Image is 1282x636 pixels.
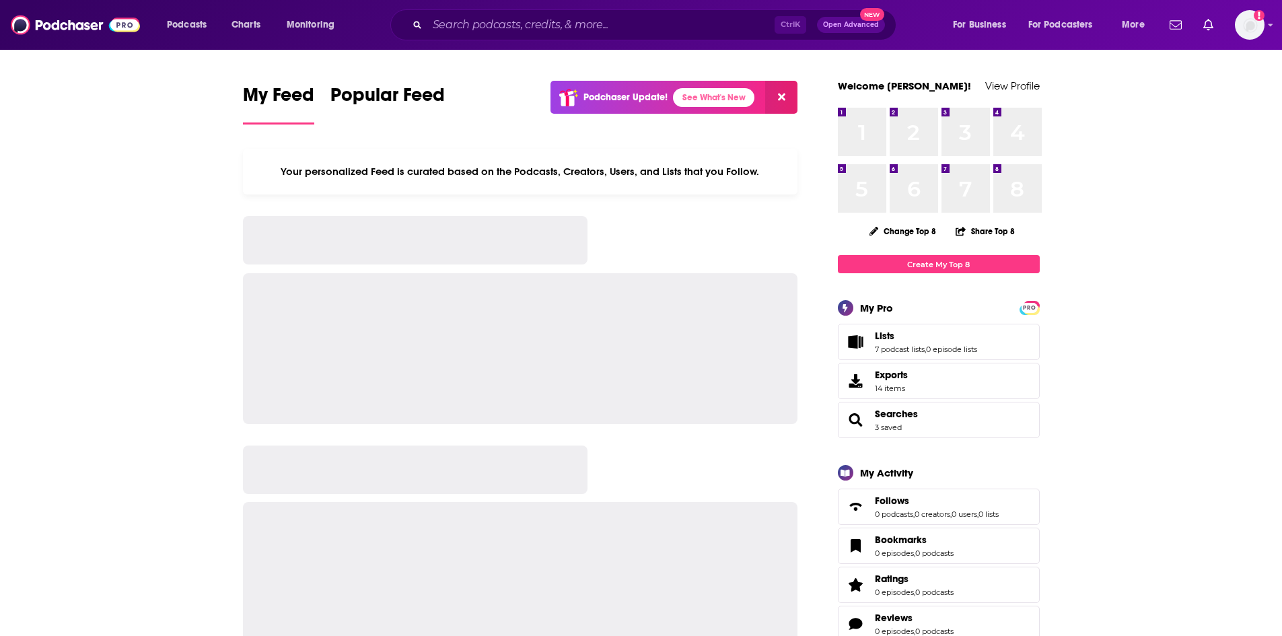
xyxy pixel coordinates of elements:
[875,612,913,624] span: Reviews
[985,79,1040,92] a: View Profile
[838,402,1040,438] span: Searches
[915,588,954,597] a: 0 podcasts
[1020,14,1112,36] button: open menu
[915,509,950,519] a: 0 creators
[843,536,869,555] a: Bookmarks
[403,9,909,40] div: Search podcasts, credits, & more...
[953,15,1006,34] span: For Business
[1235,10,1265,40] span: Logged in as luilaking
[823,22,879,28] span: Open Advanced
[243,83,314,114] span: My Feed
[875,588,914,597] a: 0 episodes
[875,612,954,624] a: Reviews
[860,8,884,21] span: New
[277,14,352,36] button: open menu
[875,509,913,519] a: 0 podcasts
[11,12,140,38] img: Podchaser - Follow, Share and Rate Podcasts
[913,509,915,519] span: ,
[838,255,1040,273] a: Create My Top 8
[875,330,977,342] a: Lists
[875,573,954,585] a: Ratings
[875,495,909,507] span: Follows
[1164,13,1187,36] a: Show notifications dropdown
[1198,13,1219,36] a: Show notifications dropdown
[875,495,999,507] a: Follows
[167,15,207,34] span: Podcasts
[843,614,869,633] a: Reviews
[875,627,914,636] a: 0 episodes
[915,627,954,636] a: 0 podcasts
[1028,15,1093,34] span: For Podcasters
[915,549,954,558] a: 0 podcasts
[861,223,945,240] button: Change Top 8
[843,575,869,594] a: Ratings
[914,588,915,597] span: ,
[243,83,314,125] a: My Feed
[673,88,754,107] a: See What's New
[977,509,978,519] span: ,
[952,509,977,519] a: 0 users
[775,16,806,34] span: Ctrl K
[875,549,914,558] a: 0 episodes
[157,14,224,36] button: open menu
[914,549,915,558] span: ,
[843,411,869,429] a: Searches
[838,567,1040,603] span: Ratings
[914,627,915,636] span: ,
[427,14,775,36] input: Search podcasts, credits, & more...
[950,509,952,519] span: ,
[875,534,954,546] a: Bookmarks
[1235,10,1265,40] button: Show profile menu
[838,363,1040,399] a: Exports
[1022,302,1038,312] a: PRO
[843,497,869,516] a: Follows
[875,369,908,381] span: Exports
[838,324,1040,360] span: Lists
[838,489,1040,525] span: Follows
[1122,15,1145,34] span: More
[875,345,925,354] a: 7 podcast lists
[875,423,902,432] a: 3 saved
[860,466,913,479] div: My Activity
[1112,14,1162,36] button: open menu
[817,17,885,33] button: Open AdvancedNew
[943,14,1023,36] button: open menu
[838,79,971,92] a: Welcome [PERSON_NAME]!
[955,218,1016,244] button: Share Top 8
[838,528,1040,564] span: Bookmarks
[1235,10,1265,40] img: User Profile
[330,83,445,125] a: Popular Feed
[875,384,908,393] span: 14 items
[330,83,445,114] span: Popular Feed
[925,345,926,354] span: ,
[232,15,260,34] span: Charts
[875,408,918,420] a: Searches
[843,372,869,390] span: Exports
[1022,303,1038,313] span: PRO
[583,92,668,103] p: Podchaser Update!
[926,345,977,354] a: 0 episode lists
[243,149,798,195] div: Your personalized Feed is curated based on the Podcasts, Creators, Users, and Lists that you Follow.
[287,15,334,34] span: Monitoring
[875,573,909,585] span: Ratings
[223,14,269,36] a: Charts
[1254,10,1265,21] svg: Add a profile image
[860,302,893,314] div: My Pro
[875,534,927,546] span: Bookmarks
[978,509,999,519] a: 0 lists
[843,332,869,351] a: Lists
[875,330,894,342] span: Lists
